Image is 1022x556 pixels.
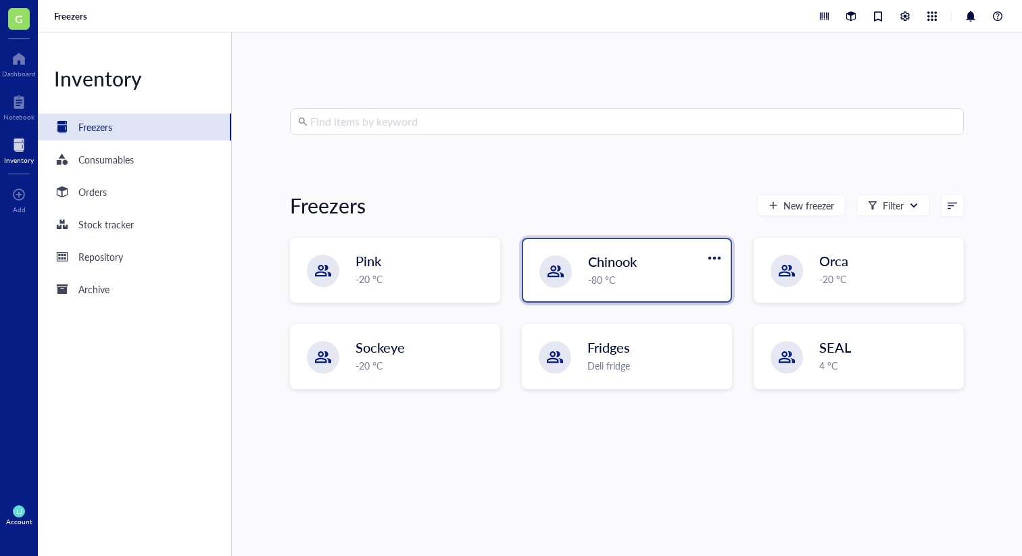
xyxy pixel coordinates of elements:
[38,243,231,270] a: Repository
[13,205,26,213] div: Add
[819,338,851,357] span: SEAL
[356,272,491,286] div: -20 °C
[15,10,23,27] span: G
[54,10,90,22] a: Freezers
[38,146,231,173] a: Consumables
[2,70,36,78] div: Dashboard
[819,272,955,286] div: -20 °C
[38,178,231,205] a: Orders
[16,507,22,515] span: LJ
[78,184,107,199] div: Orders
[38,65,231,92] div: Inventory
[819,251,848,270] span: Orca
[38,276,231,303] a: Archive
[4,134,34,164] a: Inventory
[3,91,34,121] a: Notebook
[78,120,112,134] div: Freezers
[3,113,34,121] div: Notebook
[78,152,134,167] div: Consumables
[356,358,491,373] div: -20 °C
[883,198,904,213] div: Filter
[4,156,34,164] div: Inventory
[356,251,381,270] span: Pink
[290,192,366,219] div: Freezers
[588,252,637,271] span: Chinook
[587,338,630,357] span: Fridges
[38,113,231,141] a: Freezers
[78,282,109,297] div: Archive
[588,272,723,287] div: -80 °C
[819,358,955,373] div: 4 °C
[38,211,231,238] a: Stock tracker
[587,358,723,373] div: Deli fridge
[78,249,123,264] div: Repository
[78,217,134,232] div: Stock tracker
[757,195,846,216] button: New freezer
[783,200,834,211] span: New freezer
[356,338,405,357] span: Sockeye
[6,517,32,526] div: Account
[2,48,36,78] a: Dashboard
